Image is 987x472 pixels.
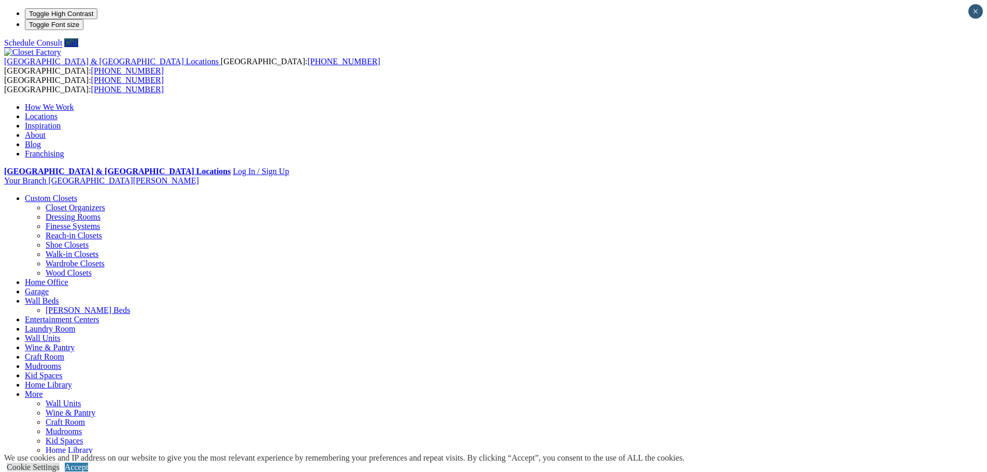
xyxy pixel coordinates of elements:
a: Wood Closets [46,268,92,277]
a: [PHONE_NUMBER] [307,57,380,66]
span: Your Branch [4,176,46,185]
span: [GEOGRAPHIC_DATA] & [GEOGRAPHIC_DATA] Locations [4,57,219,66]
a: How We Work [25,103,74,111]
a: Call [64,38,78,47]
a: Cookie Settings [7,463,60,471]
a: Craft Room [46,418,85,426]
a: More menu text will display only on big screen [25,390,43,398]
a: Wall Beds [25,296,59,305]
a: Wine & Pantry [46,408,95,417]
button: Toggle Font size [25,19,83,30]
a: Home Library [46,446,93,454]
span: Toggle Font size [29,21,79,28]
div: We use cookies and IP address on our website to give you the most relevant experience by remember... [4,453,684,463]
a: Mudrooms [46,427,82,436]
span: [GEOGRAPHIC_DATA]: [GEOGRAPHIC_DATA]: [4,76,164,94]
a: Garage [25,287,49,296]
a: Wine & Pantry [25,343,75,352]
span: Toggle High Contrast [29,10,93,18]
a: Entertainment Centers [25,315,99,324]
button: Close [968,4,983,19]
a: Kid Spaces [46,436,83,445]
a: Wardrobe Closets [46,259,105,268]
a: Finesse Systems [46,222,100,231]
a: Dressing Rooms [46,212,101,221]
a: Reach-in Closets [46,231,102,240]
a: Home Library [25,380,72,389]
a: Mudrooms [25,362,61,370]
a: Craft Room [25,352,64,361]
a: Laundry Room [25,324,75,333]
a: [GEOGRAPHIC_DATA] & [GEOGRAPHIC_DATA] Locations [4,167,231,176]
a: [PHONE_NUMBER] [91,66,164,75]
a: Custom Closets [25,194,77,203]
a: Your Branch [GEOGRAPHIC_DATA][PERSON_NAME] [4,176,199,185]
a: Accept [65,463,88,471]
a: [GEOGRAPHIC_DATA] & [GEOGRAPHIC_DATA] Locations [4,57,221,66]
a: Closet Organizers [46,203,105,212]
a: Log In / Sign Up [233,167,289,176]
a: Shoe Closets [46,240,89,249]
a: Walk-in Closets [46,250,98,259]
a: Schedule Consult [4,38,62,47]
a: Inspiration [25,121,61,130]
a: Home Office [25,278,68,287]
a: [PHONE_NUMBER] [91,85,164,94]
span: [GEOGRAPHIC_DATA]: [GEOGRAPHIC_DATA]: [4,57,380,75]
a: About [25,131,46,139]
span: [GEOGRAPHIC_DATA][PERSON_NAME] [48,176,198,185]
a: [PHONE_NUMBER] [91,76,164,84]
a: [PERSON_NAME] Beds [46,306,130,314]
img: Closet Factory [4,48,61,57]
a: Wall Units [46,399,81,408]
a: Locations [25,112,58,121]
a: Kid Spaces [25,371,62,380]
button: Toggle High Contrast [25,8,97,19]
a: Wall Units [25,334,60,342]
a: Franchising [25,149,64,158]
a: Blog [25,140,41,149]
